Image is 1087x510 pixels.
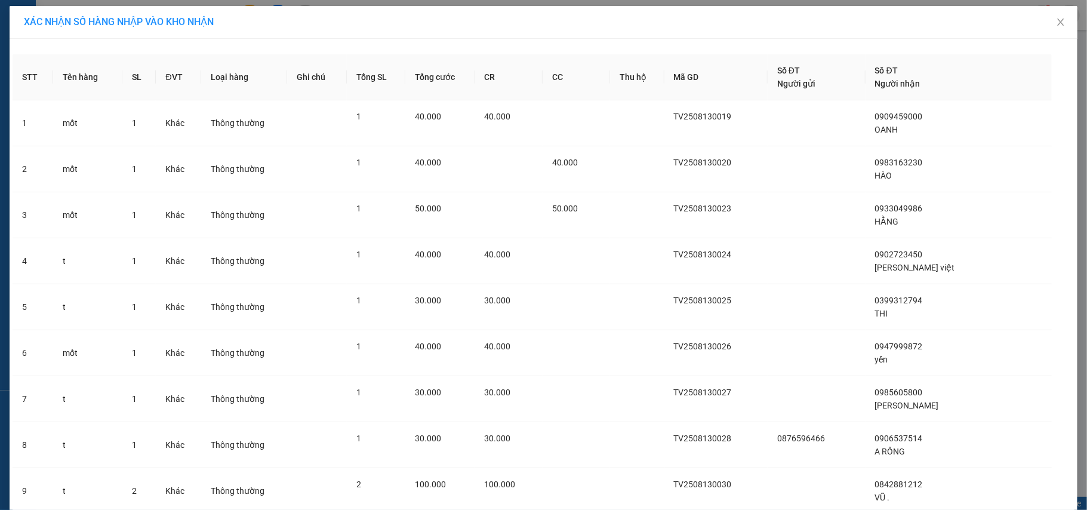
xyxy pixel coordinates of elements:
td: t [53,238,122,284]
td: 7 [13,376,53,422]
img: logo.jpg [15,15,75,75]
th: Loại hàng [201,54,287,100]
li: Hotline: 02839552959 [112,44,499,59]
td: Khác [156,376,201,422]
span: 30.000 [485,388,511,397]
span: 40.000 [415,250,441,259]
td: Thông thường [201,330,287,376]
th: SL [122,54,156,100]
span: TV2508130027 [674,388,732,397]
span: 1 [132,256,137,266]
td: t [53,376,122,422]
td: Khác [156,284,201,330]
span: TV2508130030 [674,480,732,489]
span: 1 [132,302,137,312]
span: TV2508130026 [674,342,732,351]
button: Close [1044,6,1077,39]
td: Thông thường [201,192,287,238]
span: 2 [132,486,137,496]
span: 1 [132,210,137,220]
th: CR [475,54,543,100]
li: 26 Phó Cơ Điều, Phường 12 [112,29,499,44]
th: Thu hộ [610,54,664,100]
span: 40.000 [415,158,441,167]
td: Khác [156,238,201,284]
span: 100.000 [485,480,516,489]
span: A RỒNG [875,447,906,456]
span: HẰNG [875,217,899,226]
span: 40.000 [485,342,511,351]
td: Thông thường [201,238,287,284]
span: 1 [132,348,137,358]
span: close [1056,17,1066,27]
span: 1 [356,434,361,443]
span: 0876596466 [777,434,825,443]
span: [PERSON_NAME] [875,401,939,410]
span: 0906537514 [875,434,923,443]
td: 6 [13,330,53,376]
th: Tổng cước [405,54,475,100]
span: 40.000 [485,112,511,121]
span: 30.000 [415,296,441,305]
td: mốt [53,100,122,146]
span: 0909459000 [875,112,923,121]
span: 1 [356,296,361,305]
span: 0902723450 [875,250,923,259]
span: 1 [356,112,361,121]
td: Thông thường [201,422,287,468]
span: OANH [875,125,898,134]
span: 30.000 [485,296,511,305]
td: Khác [156,146,201,192]
td: Khác [156,422,201,468]
span: TV2508130020 [674,158,732,167]
td: 4 [13,238,53,284]
span: TV2508130019 [674,112,732,121]
span: 1 [356,158,361,167]
td: Thông thường [201,146,287,192]
span: 0947999872 [875,342,923,351]
td: 5 [13,284,53,330]
span: Người gửi [777,79,815,88]
td: Khác [156,192,201,238]
span: 40.000 [552,158,578,167]
th: ĐVT [156,54,201,100]
span: Số ĐT [777,66,800,75]
span: 0985605800 [875,388,923,397]
span: 1 [132,118,137,128]
span: 100.000 [415,480,446,489]
span: Người nhận [875,79,920,88]
td: 3 [13,192,53,238]
span: 1 [132,164,137,174]
td: Khác [156,100,201,146]
span: 1 [356,388,361,397]
td: mốt [53,146,122,192]
td: mốt [53,192,122,238]
span: [PERSON_NAME] việt [875,263,955,272]
td: mốt [53,330,122,376]
span: TV2508130024 [674,250,732,259]
span: TV2508130028 [674,434,732,443]
span: 0842881212 [875,480,923,489]
span: Số ĐT [875,66,898,75]
span: 1 [132,440,137,450]
th: Mã GD [664,54,768,100]
span: 30.000 [415,388,441,397]
td: t [53,422,122,468]
th: Tổng SL [347,54,405,100]
span: 30.000 [415,434,441,443]
th: CC [543,54,610,100]
span: 0983163230 [875,158,923,167]
td: Thông thường [201,376,287,422]
span: HÀO [875,171,892,180]
span: 2 [356,480,361,489]
th: Tên hàng [53,54,122,100]
th: STT [13,54,53,100]
td: Khác [156,330,201,376]
span: 1 [356,250,361,259]
span: TV2508130025 [674,296,732,305]
span: XÁC NHẬN SỐ HÀNG NHẬP VÀO KHO NHẬN [24,16,214,27]
td: 2 [13,146,53,192]
b: GỬI : Trạm Quận 5 [15,87,150,106]
span: 1 [356,204,361,213]
td: 1 [13,100,53,146]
